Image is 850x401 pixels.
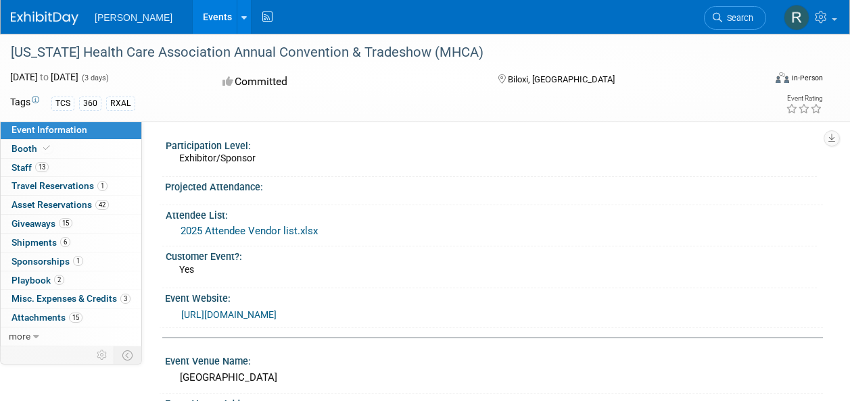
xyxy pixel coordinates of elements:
[11,237,70,248] span: Shipments
[11,180,108,191] span: Travel Reservations
[166,136,817,153] div: Participation Level:
[97,181,108,191] span: 1
[1,234,141,252] a: Shipments6
[11,312,82,323] span: Attachments
[59,218,72,228] span: 15
[11,218,72,229] span: Giveaways
[181,309,277,320] a: [URL][DOMAIN_NAME]
[1,140,141,158] a: Booth
[1,252,141,271] a: Sponsorships1
[175,367,813,388] div: [GEOGRAPHIC_DATA]
[60,237,70,247] span: 6
[95,12,172,23] span: [PERSON_NAME]
[91,346,114,364] td: Personalize Event Tab Strip
[73,256,83,266] span: 1
[218,70,476,94] div: Committed
[705,70,823,90] div: Event Format
[722,13,753,23] span: Search
[704,6,766,30] a: Search
[114,346,142,364] td: Toggle Event Tabs
[9,331,30,342] span: more
[11,162,49,173] span: Staff
[54,275,64,285] span: 2
[11,275,64,286] span: Playbook
[10,72,78,82] span: [DATE] [DATE]
[179,264,194,275] span: Yes
[166,246,817,263] div: Customer Event?:
[10,95,39,111] td: Tags
[1,215,141,233] a: Giveaways15
[79,97,101,111] div: 360
[38,72,51,82] span: to
[165,177,823,194] div: Projected Attendance:
[6,41,753,65] div: [US_STATE] Health Care Association Annual Convention & Tradeshow (MHCA)
[80,74,109,82] span: (3 days)
[784,5,809,30] img: Rick Deloney
[11,124,87,135] span: Event Information
[166,205,817,222] div: Attendee List:
[1,290,141,308] a: Misc. Expenses & Credits3
[1,177,141,195] a: Travel Reservations1
[120,294,131,304] span: 3
[1,309,141,327] a: Attachments15
[11,199,109,210] span: Asset Reservations
[165,288,823,305] div: Event Website:
[11,256,83,267] span: Sponsorships
[106,97,135,111] div: RXAL
[11,11,78,25] img: ExhibitDay
[791,73,823,83] div: In-Person
[11,143,53,154] span: Booth
[69,313,82,323] span: 15
[508,74,615,84] span: Biloxi, [GEOGRAPHIC_DATA]
[1,196,141,214] a: Asset Reservations42
[51,97,74,111] div: TCS
[11,293,131,304] span: Misc. Expenses & Credits
[35,162,49,172] span: 13
[1,271,141,290] a: Playbook2
[181,225,318,237] a: 2025 Attendee Vendor list.xlsx
[1,121,141,139] a: Event Information
[43,144,50,152] i: Booth reservation complete
[1,327,141,346] a: more
[1,159,141,177] a: Staff13
[179,153,256,163] span: Exhibitor/Sponsor
[776,72,789,83] img: Format-Inperson.png
[165,351,823,368] div: Event Venue Name:
[95,200,109,210] span: 42
[786,95,822,102] div: Event Rating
